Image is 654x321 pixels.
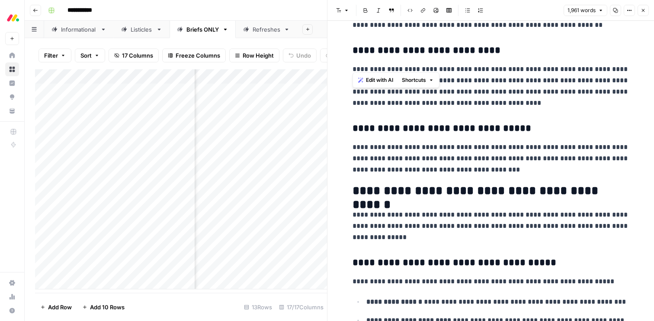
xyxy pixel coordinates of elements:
[162,49,226,62] button: Freeze Columns
[5,62,19,76] a: Browse
[38,49,71,62] button: Filter
[114,21,170,38] a: Listicles
[564,5,607,16] button: 1,961 words
[236,21,297,38] a: Refreshes
[48,303,72,311] span: Add Row
[44,51,58,60] span: Filter
[109,49,159,62] button: 17 Columns
[398,75,437,86] button: Shortcuts
[90,303,125,311] span: Add 10 Rows
[80,51,92,60] span: Sort
[77,300,130,314] button: Add 10 Rows
[5,304,19,318] button: Help + Support
[122,51,153,60] span: 17 Columns
[253,25,280,34] div: Refreshes
[5,76,19,90] a: Insights
[5,7,19,29] button: Workspace: Monday.com
[243,51,274,60] span: Row Height
[5,10,21,26] img: Monday.com Logo
[567,6,596,14] span: 1,961 words
[5,104,19,118] a: Your Data
[5,276,19,290] a: Settings
[35,300,77,314] button: Add Row
[240,300,276,314] div: 13 Rows
[5,90,19,104] a: Opportunities
[176,51,220,60] span: Freeze Columns
[402,76,426,84] span: Shortcuts
[366,76,393,84] span: Edit with AI
[229,49,279,62] button: Row Height
[283,49,317,62] button: Undo
[296,51,311,60] span: Undo
[75,49,105,62] button: Sort
[276,300,327,314] div: 17/17 Columns
[5,290,19,304] a: Usage
[5,49,19,62] a: Home
[44,21,114,38] a: Informational
[186,25,219,34] div: Briefs ONLY
[170,21,236,38] a: Briefs ONLY
[355,75,397,86] button: Edit with AI
[131,25,153,34] div: Listicles
[61,25,97,34] div: Informational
